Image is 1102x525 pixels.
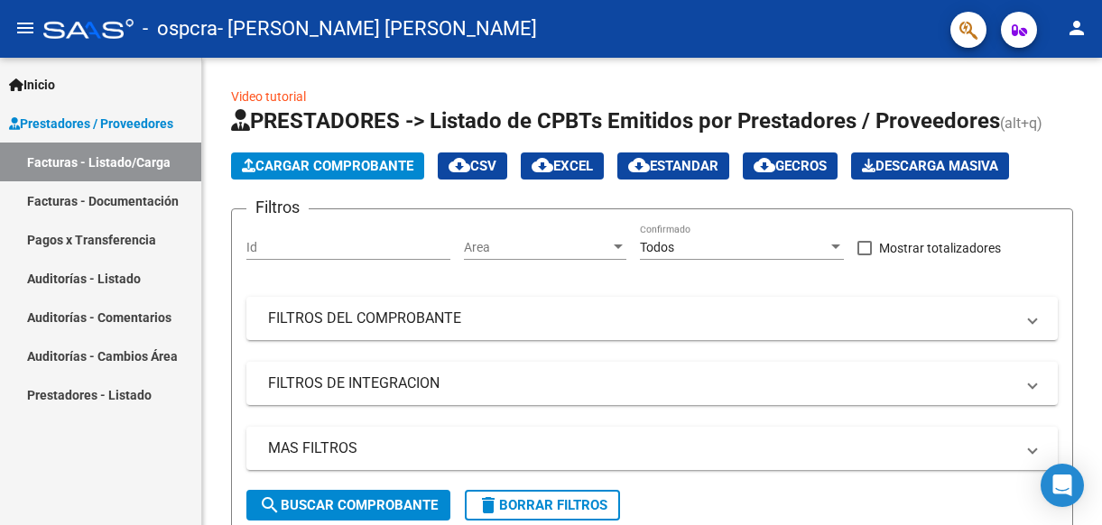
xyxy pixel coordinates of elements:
[218,9,537,49] span: - [PERSON_NAME] [PERSON_NAME]
[449,158,496,174] span: CSV
[477,494,499,516] mat-icon: delete
[9,114,173,134] span: Prestadores / Proveedores
[754,154,775,176] mat-icon: cloud_download
[143,9,218,49] span: - ospcra
[640,240,674,254] span: Todos
[1066,17,1088,39] mat-icon: person
[465,490,620,520] button: Borrar Filtros
[268,438,1014,458] mat-panel-title: MAS FILTROS
[268,373,1014,393] mat-panel-title: FILTROS DE INTEGRACION
[449,154,470,176] mat-icon: cloud_download
[268,309,1014,328] mat-panel-title: FILTROS DEL COMPROBANTE
[14,17,36,39] mat-icon: menu
[477,497,607,513] span: Borrar Filtros
[231,89,306,104] a: Video tutorial
[628,158,718,174] span: Estandar
[246,362,1058,405] mat-expansion-panel-header: FILTROS DE INTEGRACION
[1000,115,1042,132] span: (alt+q)
[521,152,604,180] button: EXCEL
[246,490,450,520] button: Buscar Comprobante
[743,152,838,180] button: Gecros
[532,154,553,176] mat-icon: cloud_download
[754,158,827,174] span: Gecros
[851,152,1009,180] button: Descarga Masiva
[628,154,650,176] mat-icon: cloud_download
[879,237,1001,259] span: Mostrar totalizadores
[9,75,55,95] span: Inicio
[532,158,593,174] span: EXCEL
[246,195,309,220] h3: Filtros
[851,152,1009,180] app-download-masive: Descarga masiva de comprobantes (adjuntos)
[438,152,507,180] button: CSV
[231,108,1000,134] span: PRESTADORES -> Listado de CPBTs Emitidos por Prestadores / Proveedores
[862,158,998,174] span: Descarga Masiva
[246,427,1058,470] mat-expansion-panel-header: MAS FILTROS
[242,158,413,174] span: Cargar Comprobante
[259,494,281,516] mat-icon: search
[246,297,1058,340] mat-expansion-panel-header: FILTROS DEL COMPROBANTE
[617,152,729,180] button: Estandar
[464,240,610,255] span: Area
[231,152,424,180] button: Cargar Comprobante
[1041,464,1084,507] div: Open Intercom Messenger
[259,497,438,513] span: Buscar Comprobante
